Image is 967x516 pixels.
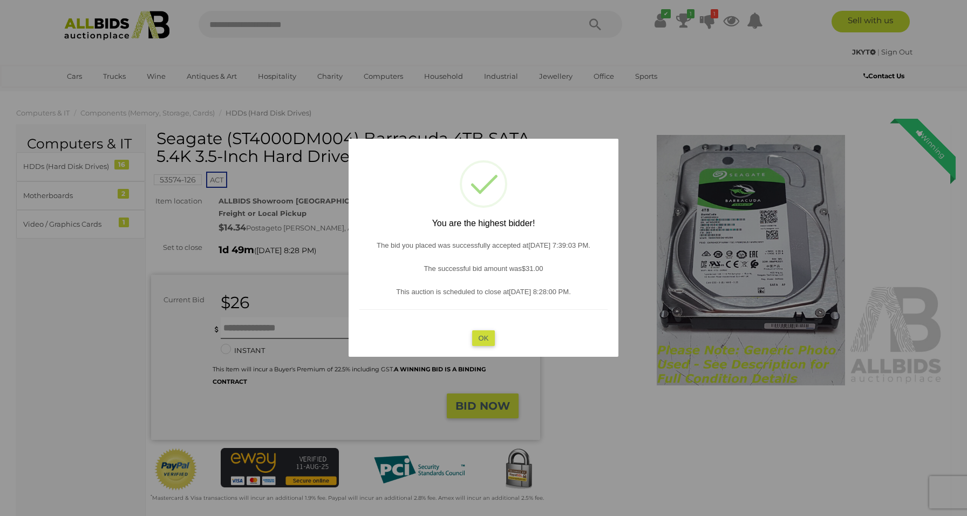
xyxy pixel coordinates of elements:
p: The bid you placed was successfully accepted at . [359,239,608,252]
span: [DATE] 7:39:03 PM [528,241,588,249]
button: OK [472,330,495,346]
h2: You are the highest bidder! [359,219,608,228]
span: [DATE] 8:28:00 PM [509,288,569,296]
p: This auction is scheduled to close at . [359,286,608,298]
p: The successful bid amount was [359,262,608,275]
span: $31.00 [522,264,543,273]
